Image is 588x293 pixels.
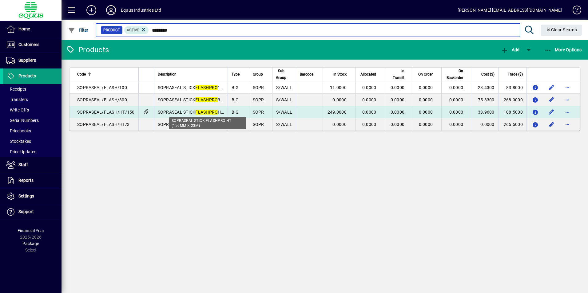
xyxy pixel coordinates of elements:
[18,209,34,214] span: Support
[498,106,526,118] td: 108.5000
[77,71,86,78] span: Code
[546,83,556,92] button: Edit
[253,71,268,78] div: Group
[481,71,495,78] span: Cost ($)
[77,85,127,90] span: SOPRASEAL/FLASH/100
[232,71,245,78] div: Type
[562,107,572,117] button: More options
[300,71,319,78] div: Barcode
[276,68,287,81] span: Sub Group
[541,25,582,36] button: Clear
[276,122,292,127] span: S/WALL
[6,87,26,92] span: Receipts
[3,173,62,188] a: Reports
[18,178,34,183] span: Reports
[66,45,109,55] div: Products
[3,126,62,136] a: Pricebooks
[562,119,572,129] button: More options
[3,37,62,53] a: Customers
[458,5,562,15] div: [PERSON_NAME] [EMAIL_ADDRESS][DOMAIN_NAME]
[18,42,39,47] span: Customers
[501,47,519,52] span: Add
[472,81,498,94] td: 23.4300
[232,110,239,115] span: BIG
[546,107,556,117] button: Edit
[158,71,224,78] div: Description
[300,71,313,78] span: Barcode
[449,85,463,90] span: 0.0000
[419,110,433,115] span: 0.0000
[6,149,36,154] span: Price Updates
[121,5,161,15] div: Equus Industries Ltd
[81,5,101,16] button: Add
[417,71,438,78] div: On Order
[543,44,583,55] button: More Options
[498,118,526,131] td: 265.5000
[3,115,62,126] a: Serial Numbers
[3,146,62,157] a: Price Updates
[158,110,257,115] span: SOPRASEAL STICK HT (150MM X 23M)
[360,71,376,78] span: Allocated
[3,157,62,173] a: Staff
[327,71,352,78] div: In Stock
[101,5,121,16] button: Profile
[253,110,264,115] span: SOPR
[562,83,572,92] button: More options
[391,110,405,115] span: 0.0000
[472,118,498,131] td: 0.0000
[253,122,264,127] span: SOPR
[77,97,127,102] span: SOPRASEAL/FLASH/300
[253,71,263,78] span: Group
[66,25,90,36] button: Filter
[3,21,62,37] a: Home
[418,71,433,78] span: On Order
[18,58,36,63] span: Suppliers
[77,122,129,127] span: SOPRASEAL/FLASH/HT/3
[6,128,31,133] span: Pricebooks
[232,71,240,78] span: Type
[472,94,498,106] td: 75.3300
[6,139,31,144] span: Stocktakes
[472,106,498,118] td: 33.9600
[68,28,89,33] span: Filter
[77,71,135,78] div: Code
[253,85,264,90] span: SOPR
[391,122,405,127] span: 0.0000
[3,94,62,105] a: Transfers
[332,97,347,102] span: 0.0000
[362,97,376,102] span: 0.0000
[362,85,376,90] span: 0.0000
[391,97,405,102] span: 0.0000
[158,85,233,90] span: SOPRASEAL STICK 100mm
[389,68,410,81] div: In Transit
[232,85,239,90] span: BIG
[498,94,526,106] td: 268.9000
[77,110,135,115] span: SOPRASEAL/FLASH/HT/150
[18,73,36,78] span: Products
[391,85,405,90] span: 0.0000
[6,107,29,112] span: Write Offs
[359,71,382,78] div: Allocated
[18,162,28,167] span: Staff
[419,122,433,127] span: 0.0000
[276,97,292,102] span: S/WALL
[18,26,30,31] span: Home
[330,85,347,90] span: 11.0000
[499,44,521,55] button: Add
[3,105,62,115] a: Write Offs
[158,71,177,78] span: Description
[3,204,62,220] a: Support
[158,97,233,102] span: SOPRASEAL STICK 300mm
[3,84,62,94] a: Receipts
[276,85,292,90] span: S/WALL
[3,189,62,204] a: Settings
[546,95,556,105] button: Edit
[103,27,120,33] span: Product
[449,110,463,115] span: 0.0000
[169,117,246,129] div: SOPRASEAL STICK FLASHPRO HT (150MM X 23M)
[195,85,218,90] em: FLASHPRO
[419,85,433,90] span: 0.0000
[328,110,347,115] span: 249.0000
[18,228,44,233] span: Financial Year
[6,97,28,102] span: Transfers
